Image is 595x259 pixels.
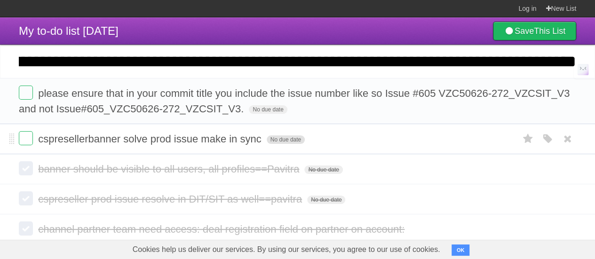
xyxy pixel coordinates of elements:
[534,26,565,36] b: This List
[307,196,345,204] span: No due date
[452,244,470,256] button: OK
[19,87,570,115] span: please ensure that in your commit title you include the issue number like so Issue #605 VZC50626-...
[249,105,287,114] span: No due date
[19,161,33,175] label: Done
[19,131,33,145] label: Done
[519,131,537,147] label: Star task
[304,165,342,174] span: No due date
[19,24,119,37] span: My to-do list [DATE]
[38,133,263,145] span: cspresellerbanner solve prod issue make in sync
[19,223,405,251] span: channel partner team need access: deal registration field on partner on account:[PERSON_NAME]/[PE...
[19,86,33,100] label: Done
[38,163,301,175] span: banner should be visible to all users, all profiles==Pavitra
[493,22,576,40] a: SaveThis List
[38,193,304,205] span: cspreseller prod issue resolve in DIT/SIT as well==pavitra
[123,240,450,259] span: Cookies help us deliver our services. By using our services, you agree to our use of cookies.
[19,221,33,235] label: Done
[19,191,33,205] label: Done
[267,135,305,144] span: No due date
